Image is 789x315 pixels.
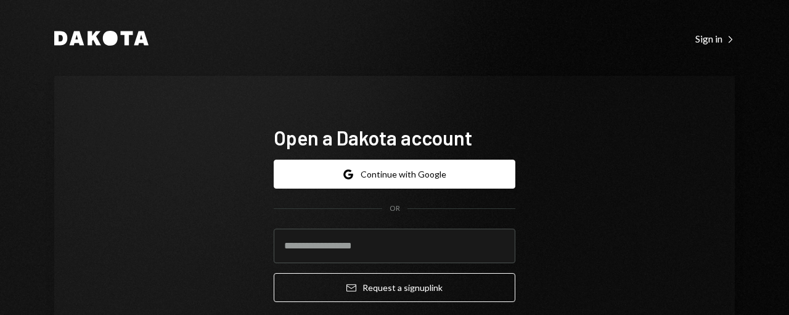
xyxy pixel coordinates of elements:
div: OR [390,203,400,214]
button: Continue with Google [274,160,515,189]
a: Sign in [695,31,735,45]
div: Sign in [695,33,735,45]
h1: Open a Dakota account [274,125,515,150]
button: Request a signuplink [274,273,515,302]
